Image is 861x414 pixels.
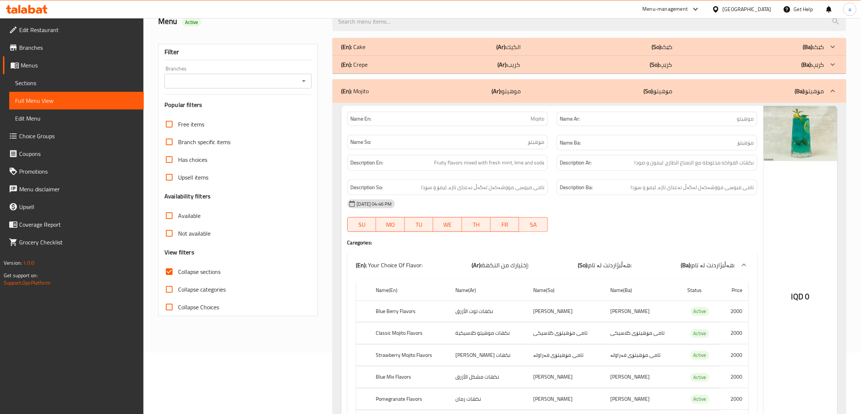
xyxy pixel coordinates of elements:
[178,303,219,312] span: Collapse Choices
[333,79,846,103] div: (En): Mojito(Ar):موهيتو(So):مۆهیتۆ(Ba):مۆهیتۆ
[182,18,201,27] div: Active
[805,289,810,304] span: 0
[19,202,138,211] span: Upsell
[370,388,449,410] th: Pomegranate Flavors
[721,366,749,388] td: 2000
[449,323,527,344] td: نكهات موهيتو كلاسيكية
[341,41,352,52] b: (En):
[347,239,757,246] h4: Caregories:
[19,149,138,158] span: Coupons
[21,61,138,70] span: Menus
[803,42,824,51] p: کێک
[652,42,672,51] p: کێک
[4,278,51,288] a: Support.OpsPlatform
[528,138,545,146] span: مۆهیتۆ
[482,260,529,271] span: إختيارك من النكهة:
[650,60,672,69] p: کرێپ
[333,38,846,56] div: (En): Cake(Ar):الكيك(So):کێک(Ba):کێک
[9,109,144,127] a: Edit Menu
[370,280,449,301] th: Name(En)
[354,201,395,208] span: [DATE] 04:46 PM
[531,115,545,123] span: Mojito
[528,280,605,301] th: Name(So)
[178,155,207,164] span: Has choices
[803,41,814,52] b: (Ba):
[605,280,682,301] th: Name(Ba)
[589,260,632,271] span: هەڵبژاردنت لە تام:
[164,248,194,257] h3: View filters
[605,388,682,410] td: [PERSON_NAME]
[351,115,372,123] strong: Name En:
[178,211,201,220] span: Available
[370,344,449,366] th: Strawberry Mojito Flavors
[178,120,204,129] span: Free items
[178,285,226,294] span: Collapse categories
[15,79,138,87] span: Sections
[492,87,521,95] p: موهيتو
[635,158,754,167] span: نكهات الفواكه مخلوطة مع النعناع الطازج، ليمون و صودا
[519,217,548,232] button: SA
[333,12,846,31] input: search
[605,366,682,388] td: [PERSON_NAME]
[560,138,581,147] strong: Name Ba:
[643,5,688,14] div: Menu-management
[691,307,709,316] span: Active
[164,101,311,109] h3: Popular filters
[3,56,144,74] a: Menus
[421,183,545,192] span: تامی میوەیی مووشەکەل لەگەڵ نەعنای تازە, لیمۆ و سۆدا
[351,183,383,192] strong: Description So:
[19,185,138,194] span: Menu disclaimer
[691,373,709,382] span: Active
[3,216,144,233] a: Coverage Report
[652,41,662,52] b: (So):
[341,59,352,70] b: (En):
[9,92,144,109] a: Full Menu View
[3,145,144,163] a: Coupons
[605,344,682,366] td: تامی مۆهیتۆی فەراولە
[4,258,22,268] span: Version:
[737,115,754,123] span: موهيتو
[465,219,488,230] span: TH
[3,127,144,145] a: Choice Groups
[178,229,211,238] span: Not available
[560,115,580,123] strong: Name Ar:
[19,220,138,229] span: Coverage Report
[691,351,709,359] span: Active
[578,260,589,271] b: (So):
[795,86,806,97] b: (Ba):
[434,158,545,167] span: Fruity flavors mixed with fresh mint, lime and soda
[764,106,837,161] img: Fresh_landMojitoMazin_Wal638911327021902890.jpg
[3,198,144,216] a: Upsell
[299,76,309,86] button: Open
[356,261,423,269] p: Your Choice Of Flavor:
[376,217,405,232] button: MO
[449,344,527,366] td: نكهات [PERSON_NAME]
[738,138,754,147] span: مۆهیتۆ
[436,219,459,230] span: WE
[721,280,749,301] th: Price
[528,388,605,410] td: [PERSON_NAME]
[496,41,506,52] b: (Ar):
[462,217,491,232] button: TH
[3,39,144,56] a: Branches
[497,59,507,70] b: (Ar):
[370,300,449,322] th: Blue Berry Flavors
[351,138,371,146] strong: Name So:
[3,163,144,180] a: Promotions
[681,260,692,271] b: (Ba):
[370,323,449,344] th: Classic Mojito Flavors
[491,217,520,232] button: FR
[15,114,138,123] span: Edit Menu
[449,388,527,410] td: نكهات رمان
[522,219,545,230] span: SA
[370,366,449,388] th: Blue Mix Flavors
[178,138,230,146] span: Branch specific items
[691,329,709,338] span: Active
[449,300,527,322] td: نكهات توت الأزرق
[23,258,34,268] span: 1.0.0
[496,42,521,51] p: الكيك
[691,395,709,403] span: Active
[449,280,527,301] th: Name(Ar)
